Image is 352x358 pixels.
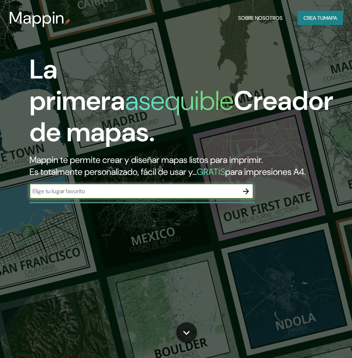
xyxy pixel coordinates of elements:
font: asequible [125,83,234,118]
img: pin de mapeo [65,19,71,25]
button: Crea tumapa [298,11,343,25]
font: Mappin [9,7,65,29]
input: Elige tu lugar favorito [29,187,239,195]
font: Sobre nosotros [238,15,283,21]
font: mapa [324,15,337,21]
iframe: Help widget launcher [286,329,344,350]
button: Sobre nosotros [235,11,286,25]
font: Es totalmente personalizado, fácil de usar y... [29,166,197,178]
font: Crea tu [303,15,324,21]
font: Mappin te permite crear y diseñar mapas listos para imprimir. [29,154,263,166]
font: para impresiones A4. [225,166,306,178]
font: GRATIS [197,166,225,178]
font: Creador de mapas. [29,83,333,149]
font: La primera [29,52,125,118]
